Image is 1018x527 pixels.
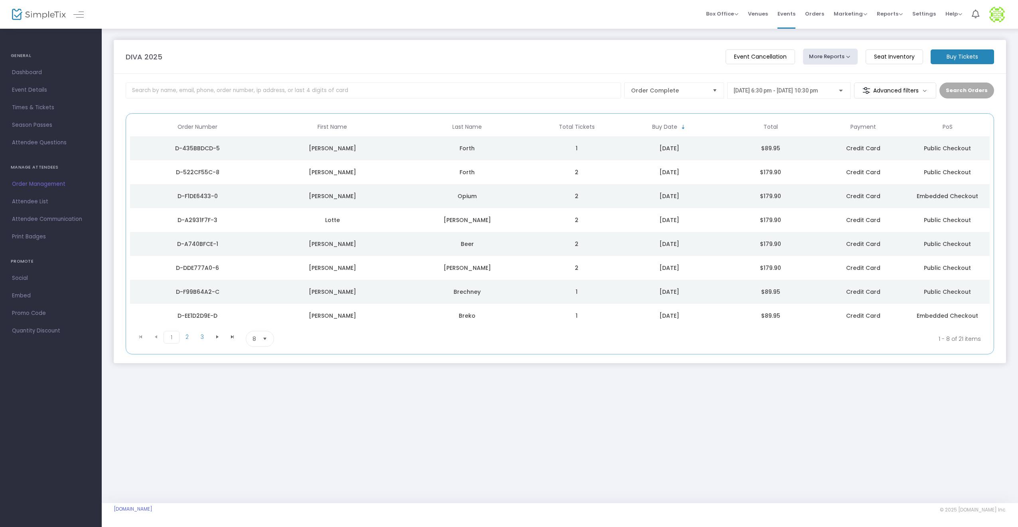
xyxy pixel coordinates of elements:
div: 19/8/2025 [621,288,718,296]
span: Total [763,124,778,130]
td: 1 [535,280,619,304]
span: Go to the last page [229,334,236,340]
span: Public Checkout [924,288,971,296]
td: $179.90 [720,160,821,184]
button: Select [259,331,270,346]
td: $89.95 [720,304,821,328]
span: Embedded Checkout [917,312,978,320]
m-button: Buy Tickets [931,49,994,64]
span: Go to the last page [225,331,240,343]
td: 1 [535,136,619,160]
div: Forth [402,144,533,152]
span: Order Complete [631,87,706,94]
h4: MANAGE ATTENDEES [11,159,91,175]
span: First Name [318,124,347,130]
m-panel-title: DIVA 2025 [126,51,162,62]
div: Brechney [402,288,533,296]
m-button: Seat Inventory [866,49,923,64]
span: Attendee Questions [12,138,90,148]
span: Go to the next page [210,331,225,343]
span: Season Passes [12,120,90,130]
td: 2 [535,184,619,208]
div: Magnus [267,192,398,200]
span: Public Checkout [924,264,971,272]
td: 1 [535,304,619,328]
span: Public Checkout [924,240,971,248]
div: D-A2931F7F-3 [132,216,263,224]
div: Opium [402,192,533,200]
h4: GENERAL [11,48,91,64]
button: More Reports [803,49,858,65]
button: Select [709,83,720,98]
span: Credit Card [846,144,880,152]
span: Events [777,4,795,24]
div: 20/8/2025 [621,240,718,248]
span: Public Checkout [924,168,971,176]
span: Credit Card [846,240,880,248]
div: Christopher [267,264,398,272]
span: Credit Card [846,264,880,272]
span: Marketing [834,10,867,18]
span: Credit Card [846,216,880,224]
span: Help [945,10,962,18]
span: Promo Code [12,308,90,319]
span: Reports [877,10,903,18]
div: Newton [402,216,533,224]
span: Attendee Communication [12,214,90,224]
span: Embed [12,291,90,301]
div: James [267,144,398,152]
td: 2 [535,160,619,184]
div: D-435BBDCD-5 [132,144,263,152]
div: Forth [402,168,533,176]
div: 23/8/2025 [621,144,718,152]
td: $179.90 [720,256,821,280]
h4: PROMOTE [11,254,91,269]
div: James [267,168,398,176]
span: PoS [943,124,953,130]
div: D-F1DE6433-0 [132,192,263,200]
span: Box Office [706,10,738,18]
span: Credit Card [846,168,880,176]
div: James [267,288,398,296]
span: Page 1 [164,331,180,344]
td: $179.90 [720,232,821,256]
div: D-EE1D2D9E-D [132,312,263,320]
td: $89.95 [720,136,821,160]
span: Public Checkout [924,216,971,224]
span: Event Details [12,85,90,95]
span: Credit Card [846,288,880,296]
input: Search by name, email, phone, order number, ip address, or last 4 digits of card [126,83,621,98]
span: Credit Card [846,192,880,200]
th: Total Tickets [535,118,619,136]
kendo-pager-info: 1 - 8 of 21 items [353,331,981,347]
div: 20/8/2025 [621,264,718,272]
span: Order Management [12,179,90,189]
div: D-A740BFCE-1 [132,240,263,248]
span: Credit Card [846,312,880,320]
span: Page 3 [195,331,210,343]
div: D-F99B64A2-C [132,288,263,296]
span: Dashboard [12,67,90,78]
span: Sortable [680,124,687,130]
td: 2 [535,256,619,280]
div: Data table [130,118,990,328]
td: 2 [535,232,619,256]
span: Times & Tickets [12,102,90,113]
span: Buy Date [652,124,677,130]
div: Edwards [402,264,533,272]
div: 16/8/2025 [621,312,718,320]
span: Page 2 [180,331,195,343]
td: 2 [535,208,619,232]
img: filter [862,87,870,94]
div: Lotte [267,216,398,224]
div: 21/8/2025 [621,216,718,224]
span: [DATE] 6:30 pm - [DATE] 10:30 pm [734,87,818,94]
span: Attendee List [12,197,90,207]
td: $89.95 [720,280,821,304]
div: Breko [402,312,533,320]
td: $179.90 [720,208,821,232]
div: 21/8/2025 [621,192,718,200]
span: 8 [253,335,256,343]
span: Go to the next page [214,334,221,340]
span: Order Number [178,124,217,130]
